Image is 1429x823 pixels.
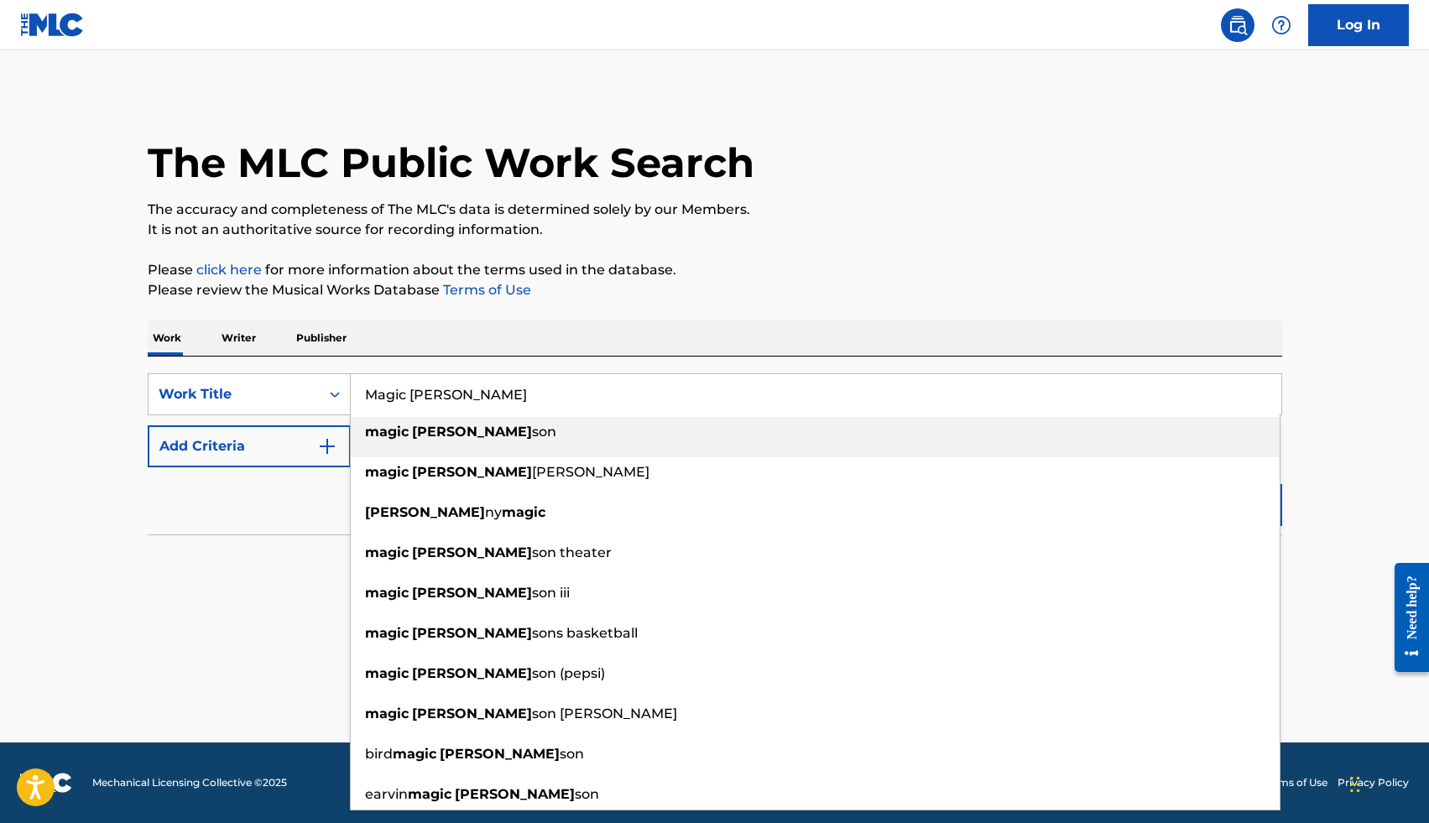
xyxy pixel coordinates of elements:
img: MLC Logo [20,13,85,37]
strong: magic [365,706,409,721]
a: click here [196,262,262,278]
strong: [PERSON_NAME] [412,625,532,641]
span: ny [485,504,502,520]
strong: magic [393,746,436,762]
p: Work [148,320,186,356]
strong: [PERSON_NAME] [412,424,532,440]
h1: The MLC Public Work Search [148,138,754,188]
img: help [1271,15,1291,35]
div: Drag [1350,759,1360,810]
strong: magic [365,464,409,480]
p: The accuracy and completeness of The MLC's data is determined solely by our Members. [148,200,1282,220]
iframe: Resource Center [1382,550,1429,685]
strong: magic [365,625,409,641]
img: logo [20,773,72,793]
a: Log In [1308,4,1409,46]
strong: [PERSON_NAME] [412,585,532,601]
strong: magic [365,424,409,440]
span: sons basketball [532,625,638,641]
img: 9d2ae6d4665cec9f34b9.svg [317,436,337,456]
strong: [PERSON_NAME] [412,706,532,721]
strong: [PERSON_NAME] [440,746,560,762]
span: bird [365,746,393,762]
strong: [PERSON_NAME] [412,464,532,480]
div: Work Title [159,384,310,404]
p: Please for more information about the terms used in the database. [148,260,1282,280]
p: Publisher [291,320,352,356]
p: It is not an authoritative source for recording information. [148,220,1282,240]
strong: magic [365,665,409,681]
strong: magic [365,585,409,601]
span: son [575,786,599,802]
strong: [PERSON_NAME] [365,504,485,520]
p: Writer [216,320,261,356]
span: earvin [365,786,408,802]
a: Public Search [1221,8,1254,42]
strong: magic [365,544,409,560]
strong: magic [408,786,451,802]
iframe: Chat Widget [1345,742,1429,823]
span: son [532,424,556,440]
p: Please review the Musical Works Database [148,280,1282,300]
span: son [560,746,584,762]
strong: [PERSON_NAME] [412,544,532,560]
span: son iii [532,585,570,601]
span: [PERSON_NAME] [532,464,649,480]
strong: [PERSON_NAME] [455,786,575,802]
span: son [PERSON_NAME] [532,706,677,721]
span: son theater [532,544,612,560]
span: Mechanical Licensing Collective © 2025 [92,775,287,790]
a: Terms of Use [440,282,531,298]
form: Search Form [148,373,1282,534]
button: Add Criteria [148,425,351,467]
strong: [PERSON_NAME] [412,665,532,681]
img: search [1228,15,1248,35]
a: Privacy Policy [1338,775,1409,790]
strong: magic [502,504,545,520]
span: son (pepsi) [532,665,605,681]
div: Help [1265,8,1298,42]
